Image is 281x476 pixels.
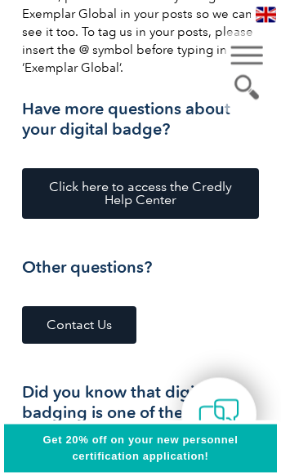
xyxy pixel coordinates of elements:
[198,394,239,435] img: contact-chat.png
[256,7,276,22] img: en
[47,180,234,207] span: Click here to access the Credly Help Center
[22,168,259,219] a: Click here to access the Credly Help Center
[22,99,259,140] h3: Have more questions about your digital badge?
[22,306,136,344] a: Contact Us
[47,318,112,331] span: Contact Us
[43,434,239,462] span: Get 20% off on your new personnel certification application!
[22,257,259,278] h3: Other questions?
